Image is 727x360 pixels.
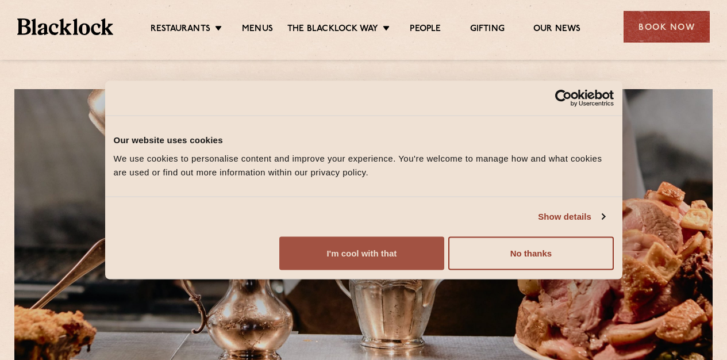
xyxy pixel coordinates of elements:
[538,210,605,224] a: Show details
[279,236,444,270] button: I'm cool with that
[513,90,614,107] a: Usercentrics Cookiebot - opens in a new window
[114,133,614,147] div: Our website uses cookies
[410,24,441,36] a: People
[533,24,581,36] a: Our News
[151,24,210,36] a: Restaurants
[114,151,614,179] div: We use cookies to personalise content and improve your experience. You're welcome to manage how a...
[17,18,113,35] img: BL_Textured_Logo-footer-cropped.svg
[242,24,273,36] a: Menus
[287,24,378,36] a: The Blacklock Way
[448,236,613,270] button: No thanks
[470,24,505,36] a: Gifting
[624,11,710,43] div: Book Now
